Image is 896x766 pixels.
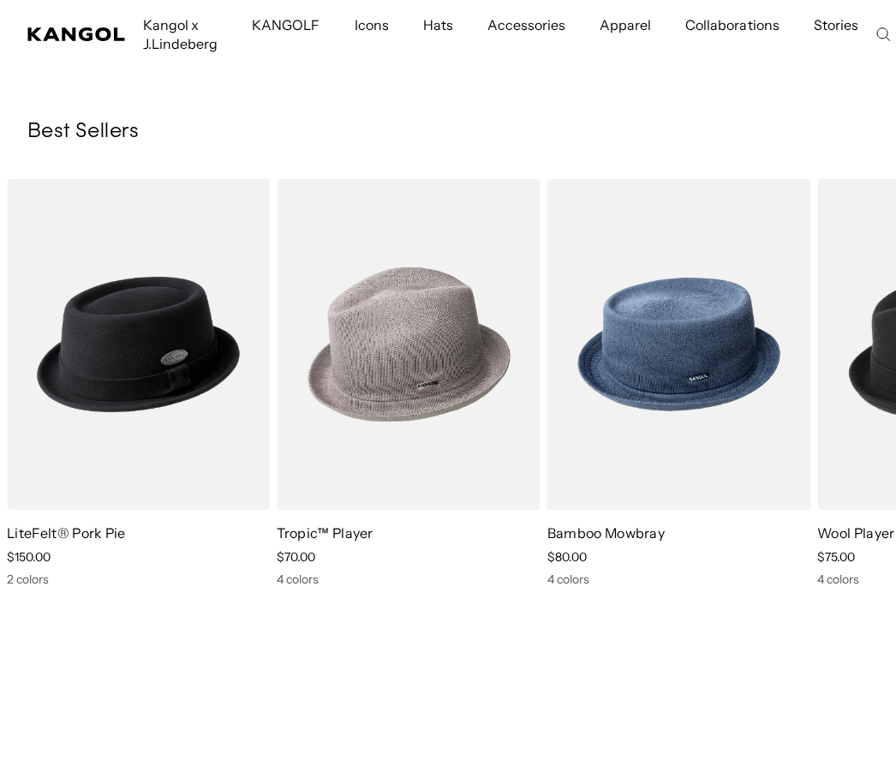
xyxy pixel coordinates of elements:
[270,179,540,587] div: 1 of 6
[7,549,51,565] span: $150.00
[541,179,810,587] div: 2 of 6
[875,27,891,42] summary: Search here
[817,549,855,565] span: $75.00
[27,27,126,41] a: Kangol
[547,524,665,542] a: Bamboo Mowbray
[817,524,895,542] a: Wool Player
[277,549,315,565] span: $70.00
[547,179,810,510] img: Bamboo Mowbray
[7,572,270,587] div: 2 colors
[7,179,270,510] img: LiteFelt® Pork Pie
[277,179,540,510] img: Tropic™ Player
[277,572,540,587] div: 4 colors
[27,119,869,145] h3: Best Sellers
[7,524,126,542] a: LiteFelt® Pork Pie
[547,549,587,565] span: $80.00
[547,572,810,587] div: 4 colors
[277,524,373,542] a: Tropic™ Player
